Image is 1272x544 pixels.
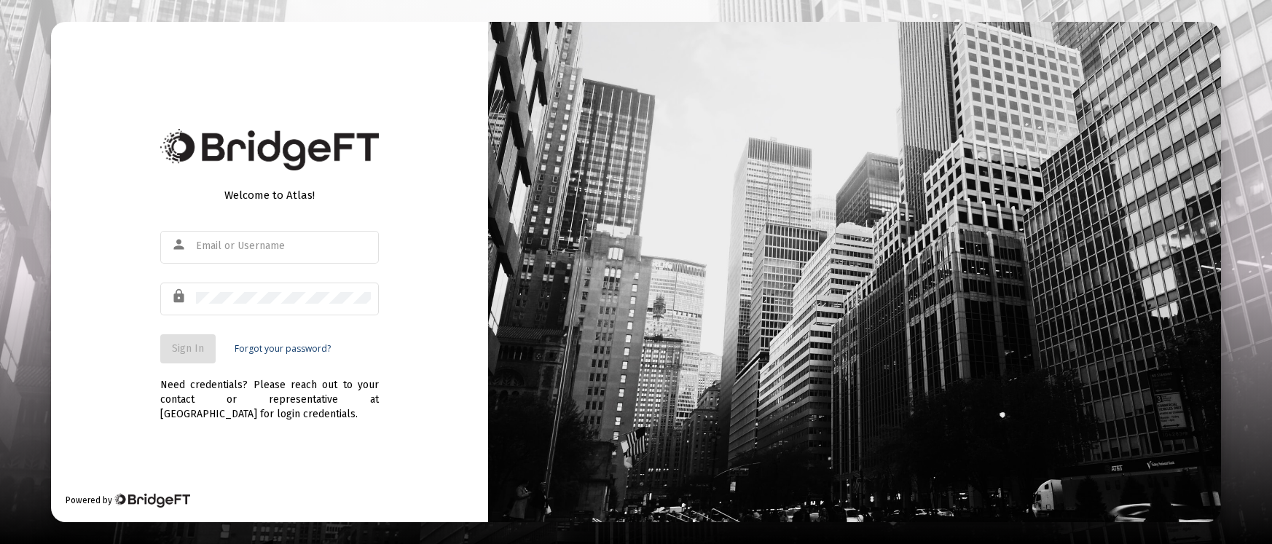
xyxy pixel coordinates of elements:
button: Sign In [160,334,216,363]
div: Welcome to Atlas! [160,188,379,202]
mat-icon: person [171,236,189,253]
input: Email or Username [196,240,371,252]
div: Need credentials? Please reach out to your contact or representative at [GEOGRAPHIC_DATA] for log... [160,363,379,422]
span: Sign In [172,342,204,355]
a: Forgot your password? [235,342,331,356]
img: Bridge Financial Technology Logo [160,129,379,170]
div: Powered by [66,493,190,508]
img: Bridge Financial Technology Logo [114,493,190,508]
mat-icon: lock [171,288,189,305]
